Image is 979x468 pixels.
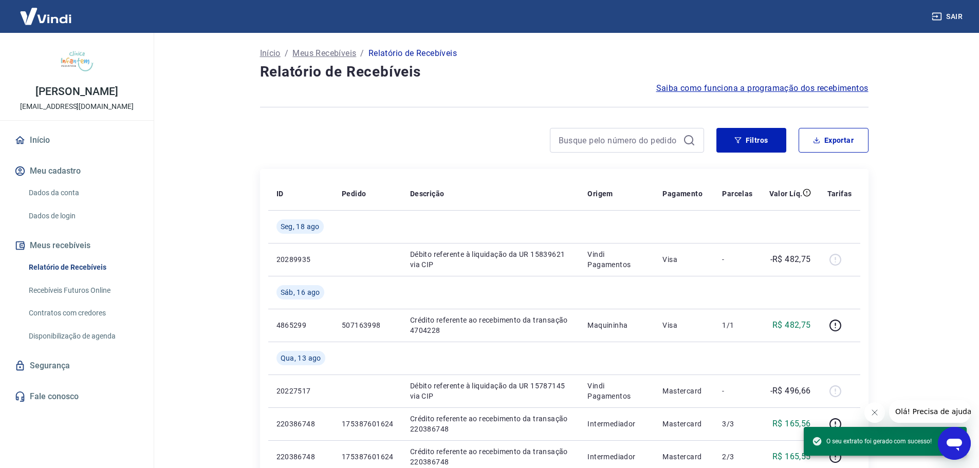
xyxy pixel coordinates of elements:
[722,320,752,330] p: 1/1
[410,381,571,401] p: Débito referente à liquidação da UR 15787145 via CIP
[662,254,706,265] p: Visa
[722,452,752,462] p: 2/3
[25,182,141,203] a: Dados da conta
[276,386,325,396] p: 20227517
[342,189,366,199] p: Pedido
[281,221,320,232] span: Seg, 18 ago
[410,315,571,335] p: Crédito referente ao recebimento da transação 4704228
[662,320,706,330] p: Visa
[360,47,364,60] p: /
[827,189,852,199] p: Tarifas
[770,253,811,266] p: -R$ 482,75
[20,101,134,112] p: [EMAIL_ADDRESS][DOMAIN_NAME]
[587,249,646,270] p: Vindi Pagamentos
[12,160,141,182] button: Meu cadastro
[12,385,141,408] a: Fale conosco
[276,254,325,265] p: 20289935
[812,436,932,446] span: O seu extrato foi gerado com sucesso!
[260,47,281,60] a: Início
[662,452,706,462] p: Mastercard
[281,353,321,363] span: Qua, 13 ago
[662,386,706,396] p: Mastercard
[25,205,141,227] a: Dados de login
[587,320,646,330] p: Maquininha
[889,400,971,423] iframe: Mensagem da empresa
[770,385,811,397] p: -R$ 496,66
[276,419,325,429] p: 220386748
[25,303,141,324] a: Contratos com credores
[342,419,394,429] p: 175387601624
[12,129,141,152] a: Início
[25,257,141,278] a: Relatório de Recebíveis
[25,326,141,347] a: Disponibilização de agenda
[368,47,457,60] p: Relatório de Recebíveis
[410,446,571,467] p: Crédito referente ao recebimento da transação 220386748
[559,133,679,148] input: Busque pelo número do pedido
[772,319,811,331] p: R$ 482,75
[864,402,885,423] iframe: Fechar mensagem
[722,419,752,429] p: 3/3
[342,452,394,462] p: 175387601624
[930,7,967,26] button: Sair
[587,452,646,462] p: Intermediador
[656,82,869,95] a: Saiba como funciona a programação dos recebimentos
[276,452,325,462] p: 220386748
[57,41,98,82] img: 6c2b86fe-76ea-4fd2-9b7a-490032268d72.jpeg
[410,249,571,270] p: Débito referente à liquidação da UR 15839621 via CIP
[285,47,288,60] p: /
[772,451,811,463] p: R$ 165,55
[35,86,118,97] p: [PERSON_NAME]
[281,287,320,297] span: Sáb, 16 ago
[799,128,869,153] button: Exportar
[938,427,971,460] iframe: Botão para abrir a janela de mensagens
[716,128,786,153] button: Filtros
[769,189,803,199] p: Valor Líq.
[410,189,445,199] p: Descrição
[12,1,79,32] img: Vindi
[722,386,752,396] p: -
[276,189,284,199] p: ID
[722,189,752,199] p: Parcelas
[662,419,706,429] p: Mastercard
[772,418,811,430] p: R$ 165,56
[587,381,646,401] p: Vindi Pagamentos
[12,234,141,257] button: Meus recebíveis
[587,189,613,199] p: Origem
[410,414,571,434] p: Crédito referente ao recebimento da transação 220386748
[587,419,646,429] p: Intermediador
[276,320,325,330] p: 4865299
[342,320,394,330] p: 507163998
[25,280,141,301] a: Recebíveis Futuros Online
[6,7,86,15] span: Olá! Precisa de ajuda?
[292,47,356,60] a: Meus Recebíveis
[12,354,141,377] a: Segurança
[722,254,752,265] p: -
[662,189,703,199] p: Pagamento
[260,62,869,82] h4: Relatório de Recebíveis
